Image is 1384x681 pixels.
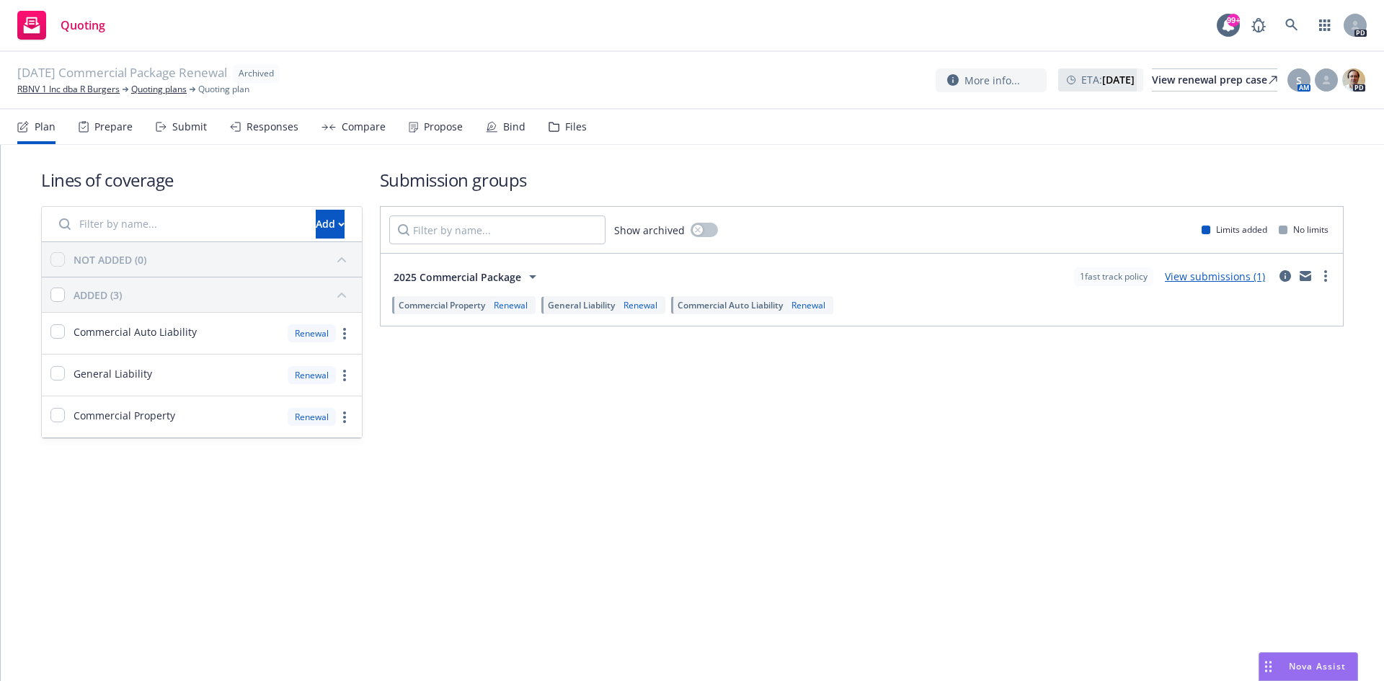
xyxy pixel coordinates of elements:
span: 1 fast track policy [1080,270,1148,283]
span: General Liability [548,299,615,311]
a: more [336,409,353,426]
div: View renewal prep case [1152,69,1277,91]
a: more [336,367,353,384]
input: Filter by name... [389,215,605,244]
div: Compare [342,121,386,133]
div: Bind [503,121,525,133]
div: Files [565,121,587,133]
strong: [DATE] [1102,73,1135,86]
span: ETA : [1081,72,1135,87]
div: Renewal [491,299,531,311]
div: Limits added [1202,223,1267,236]
div: Submit [172,121,207,133]
div: Drag to move [1259,653,1277,680]
a: mail [1297,267,1314,285]
span: [DATE] Commercial Package Renewal [17,64,227,83]
button: Nova Assist [1259,652,1358,681]
a: RBNV 1 Inc dba R Burgers [17,83,120,96]
h1: Lines of coverage [41,168,363,192]
a: more [336,325,353,342]
input: Filter by name... [50,210,307,239]
div: NOT ADDED (0) [74,252,146,267]
span: Commercial Property [74,408,175,423]
div: No limits [1279,223,1328,236]
button: 2025 Commercial Package [389,262,546,291]
span: General Liability [74,366,152,381]
span: Show archived [614,223,685,238]
div: 99+ [1227,14,1240,27]
button: More info... [936,68,1047,92]
a: circleInformation [1277,267,1294,285]
div: Renewal [621,299,660,311]
div: Plan [35,121,56,133]
div: Propose [424,121,463,133]
a: View submissions (1) [1165,270,1265,283]
span: S [1296,73,1302,88]
button: NOT ADDED (0) [74,248,353,271]
a: Switch app [1310,11,1339,40]
span: Commercial Auto Liability [678,299,783,311]
img: photo [1342,68,1365,92]
a: Report a Bug [1244,11,1273,40]
a: Search [1277,11,1306,40]
div: Add [316,210,345,238]
span: Commercial Auto Liability [74,324,197,339]
div: Renewal [288,408,336,426]
a: View renewal prep case [1152,68,1277,92]
a: more [1317,267,1334,285]
span: Quoting plan [198,83,249,96]
div: Responses [247,121,298,133]
button: ADDED (3) [74,283,353,306]
h1: Submission groups [380,168,1344,192]
div: ADDED (3) [74,288,122,303]
span: Quoting [61,19,105,31]
span: Nova Assist [1289,660,1346,672]
span: 2025 Commercial Package [394,270,521,285]
div: Renewal [288,366,336,384]
button: Add [316,210,345,239]
a: Quoting plans [131,83,187,96]
div: Renewal [789,299,828,311]
span: More info... [964,73,1020,88]
span: Archived [239,67,274,80]
div: Prepare [94,121,133,133]
span: Commercial Property [399,299,485,311]
div: Renewal [288,324,336,342]
a: Quoting [12,5,111,45]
